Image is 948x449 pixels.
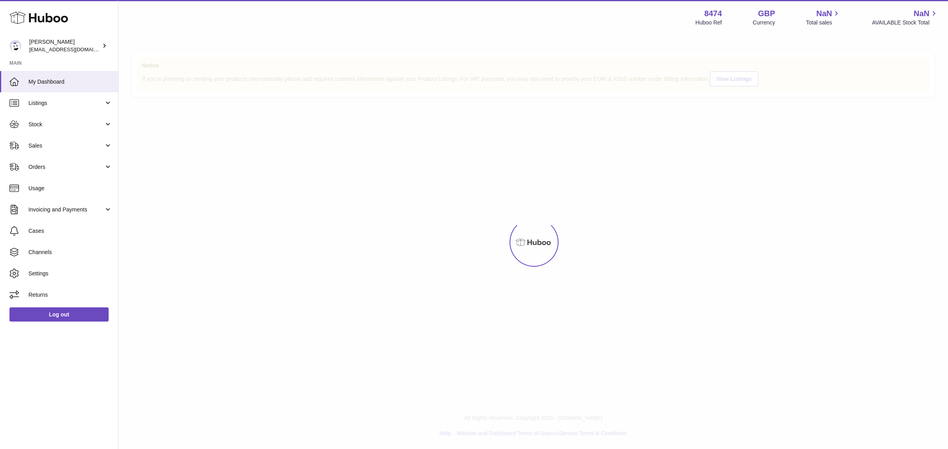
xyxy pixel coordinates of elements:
[29,38,100,53] div: [PERSON_NAME]
[914,8,929,19] span: NaN
[696,19,722,26] div: Huboo Ref
[28,270,112,277] span: Settings
[816,8,832,19] span: NaN
[806,8,841,26] a: NaN Total sales
[28,227,112,235] span: Cases
[753,19,775,26] div: Currency
[28,142,104,150] span: Sales
[28,206,104,213] span: Invoicing and Payments
[28,99,104,107] span: Listings
[28,78,112,86] span: My Dashboard
[758,8,775,19] strong: GBP
[806,19,841,26] span: Total sales
[9,40,21,52] img: internalAdmin-8474@internal.huboo.com
[28,291,112,299] span: Returns
[9,307,109,322] a: Log out
[28,185,112,192] span: Usage
[28,121,104,128] span: Stock
[28,163,104,171] span: Orders
[704,8,722,19] strong: 8474
[28,249,112,256] span: Channels
[29,46,116,52] span: [EMAIL_ADDRESS][DOMAIN_NAME]
[872,19,939,26] span: AVAILABLE Stock Total
[872,8,939,26] a: NaN AVAILABLE Stock Total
